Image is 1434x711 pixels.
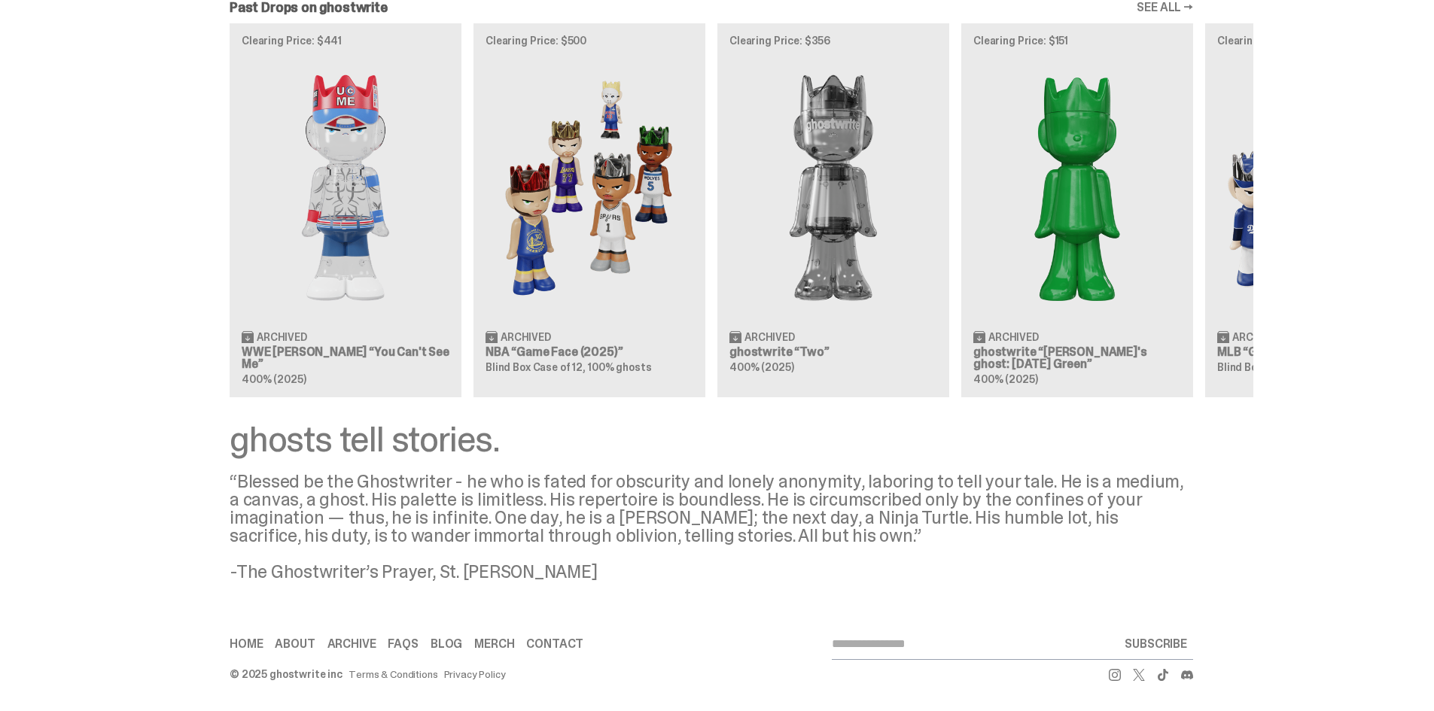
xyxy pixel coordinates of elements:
span: Archived [988,332,1039,342]
div: “Blessed be the Ghostwriter - he who is fated for obscurity and lonely anonymity, laboring to tel... [230,472,1193,581]
p: Clearing Price: $441 [242,35,449,46]
a: Terms & Conditions [349,669,437,679]
h3: WWE [PERSON_NAME] “You Can't See Me” [242,346,449,370]
a: Home [230,638,263,650]
h3: NBA “Game Face (2025)” [486,346,693,358]
button: SUBSCRIBE [1119,629,1193,659]
a: Archive [327,638,376,650]
span: 400% (2025) [729,360,793,374]
img: You Can't See Me [242,58,449,318]
a: Clearing Price: $356 Two Archived [717,23,949,397]
img: Game Face (2025) [486,58,693,318]
p: Clearing Price: $425 [1217,35,1425,46]
h2: Past Drops on ghostwrite [230,1,388,14]
span: Archived [501,332,551,342]
h3: ghostwrite “[PERSON_NAME]'s ghost: [DATE] Green” [973,346,1181,370]
a: Contact [526,638,583,650]
p: Clearing Price: $151 [973,35,1181,46]
a: Blog [431,638,462,650]
img: Schrödinger's ghost: Sunday Green [973,58,1181,318]
a: FAQs [388,638,418,650]
p: Clearing Price: $500 [486,35,693,46]
span: 400% (2025) [973,372,1037,386]
a: Privacy Policy [444,669,506,679]
span: Blind Box Case of 12, 100% ghosts [486,360,651,374]
a: SEE ALL → [1137,2,1193,14]
span: Archived [257,332,307,342]
a: Merch [474,638,514,650]
div: ghosts tell stories. [230,421,1193,457]
img: Game Face (2025) [1217,58,1425,318]
span: 400% (2025) [242,372,306,386]
h3: MLB “Game Face (2025)” [1217,346,1425,358]
a: Clearing Price: $441 You Can't See Me Archived [230,23,461,397]
a: About [275,638,315,650]
span: Archived [1232,332,1283,342]
span: Archived [744,332,795,342]
a: Clearing Price: $151 Schrödinger's ghost: Sunday Green Archived [961,23,1193,397]
a: Clearing Price: $500 Game Face (2025) Archived [473,23,705,397]
p: Clearing Price: $356 [729,35,937,46]
img: Two [729,58,937,318]
div: © 2025 ghostwrite inc [230,669,343,679]
h3: ghostwrite “Two” [729,346,937,358]
span: Blind Box Case of 12, 100% ghosts [1217,360,1383,374]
